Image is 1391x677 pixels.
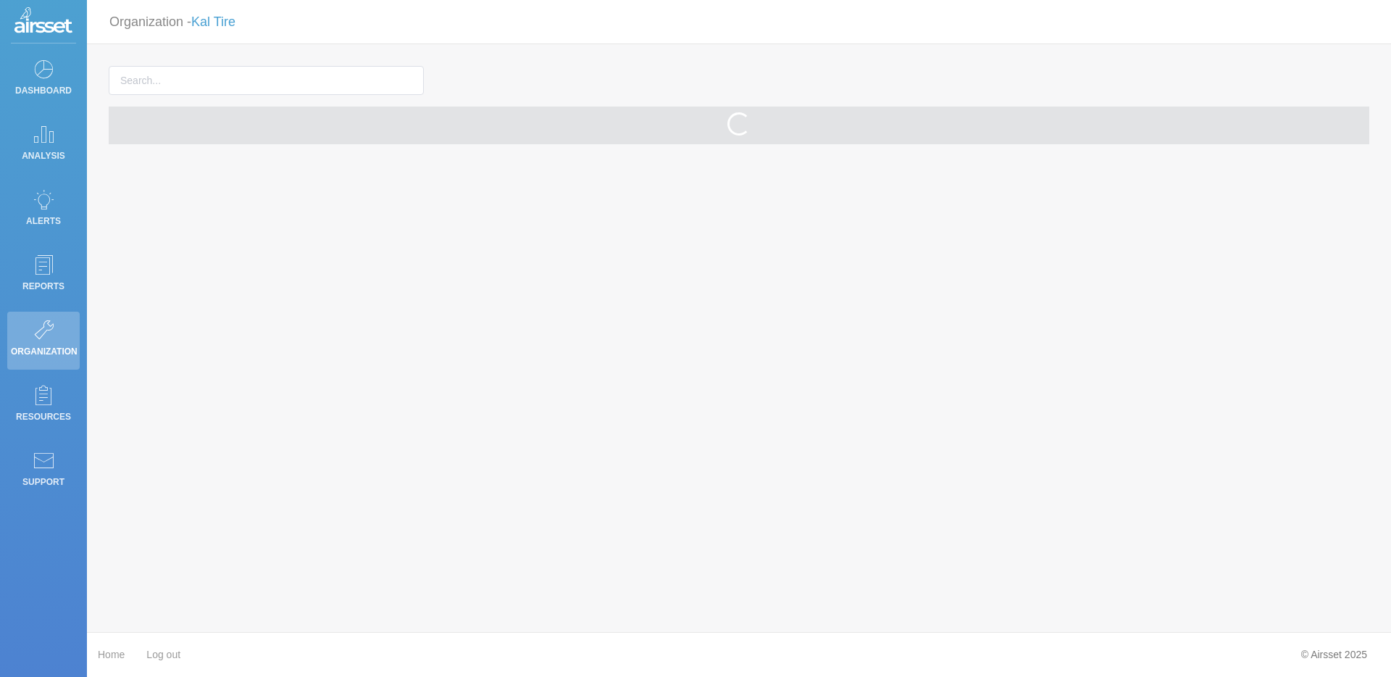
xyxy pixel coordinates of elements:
[98,640,125,670] a: Home
[11,341,76,362] p: Organization
[7,377,80,435] a: Resources
[109,9,235,36] p: Organization -
[7,181,80,239] a: Alerts
[7,246,80,304] a: Reports
[11,145,76,167] p: Analysis
[7,51,80,109] a: Dashboard
[191,14,235,29] a: Kal Tire
[11,471,76,493] p: Support
[14,7,72,36] img: Logo
[11,80,76,101] p: Dashboard
[7,312,80,370] a: Organization
[146,640,180,670] a: Log out
[109,66,424,95] input: Search...
[1290,640,1378,669] div: © Airsset 2025
[11,406,76,428] p: Resources
[11,210,76,232] p: Alerts
[11,275,76,297] p: Reports
[7,442,80,500] a: Support
[7,116,80,174] a: Analysis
